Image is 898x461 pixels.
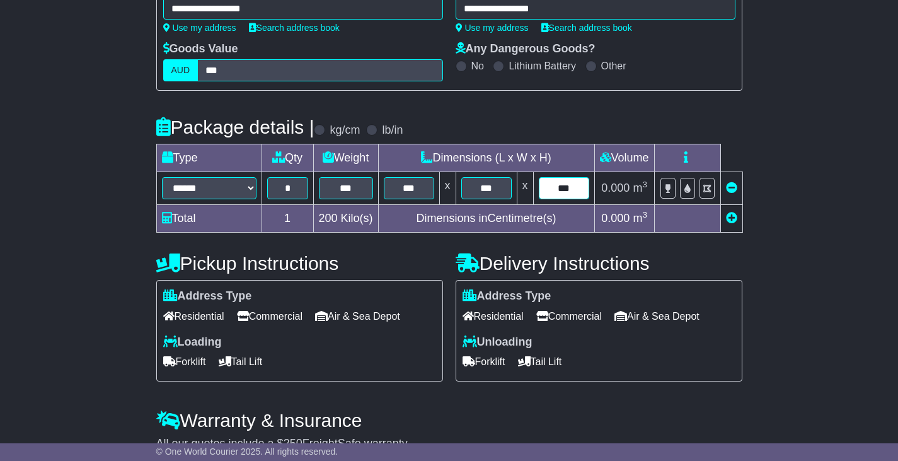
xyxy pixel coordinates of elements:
[463,289,551,303] label: Address Type
[601,60,626,72] label: Other
[315,306,400,326] span: Air & Sea Depot
[633,212,647,225] span: m
[313,205,378,233] td: Kilo(s)
[156,205,262,233] td: Total
[284,437,302,450] span: 250
[156,437,742,451] div: All our quotes include a $ FreightSafe warranty.
[509,60,576,72] label: Lithium Battery
[156,117,314,137] h4: Package details |
[633,182,647,194] span: m
[594,144,654,172] td: Volume
[439,172,456,205] td: x
[378,144,594,172] td: Dimensions (L x W x H)
[156,410,742,431] h4: Warranty & Insurance
[601,212,630,225] span: 0.000
[642,180,647,189] sup: 3
[219,352,263,371] span: Tail Lift
[378,205,594,233] td: Dimensions in Centimetre(s)
[456,253,742,274] h4: Delivery Instructions
[463,306,524,326] span: Residential
[156,446,338,457] span: © One World Courier 2025. All rights reserved.
[249,23,340,33] a: Search address book
[726,212,737,225] a: Add new item
[463,336,532,349] label: Unloading
[330,124,360,137] label: kg/cm
[163,59,199,81] label: AUD
[163,352,206,371] span: Forklift
[163,42,238,56] label: Goods Value
[517,172,533,205] td: x
[382,124,403,137] label: lb/in
[456,23,529,33] a: Use my address
[163,289,252,303] label: Address Type
[471,60,484,72] label: No
[518,352,562,371] span: Tail Lift
[614,306,699,326] span: Air & Sea Depot
[313,144,378,172] td: Weight
[163,336,222,349] label: Loading
[601,182,630,194] span: 0.000
[642,210,647,219] sup: 3
[163,23,236,33] a: Use my address
[319,212,338,225] span: 200
[726,182,737,194] a: Remove this item
[463,352,505,371] span: Forklift
[541,23,632,33] a: Search address book
[237,306,302,326] span: Commercial
[262,144,313,172] td: Qty
[156,253,443,274] h4: Pickup Instructions
[262,205,313,233] td: 1
[456,42,596,56] label: Any Dangerous Goods?
[536,306,602,326] span: Commercial
[156,144,262,172] td: Type
[163,306,224,326] span: Residential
